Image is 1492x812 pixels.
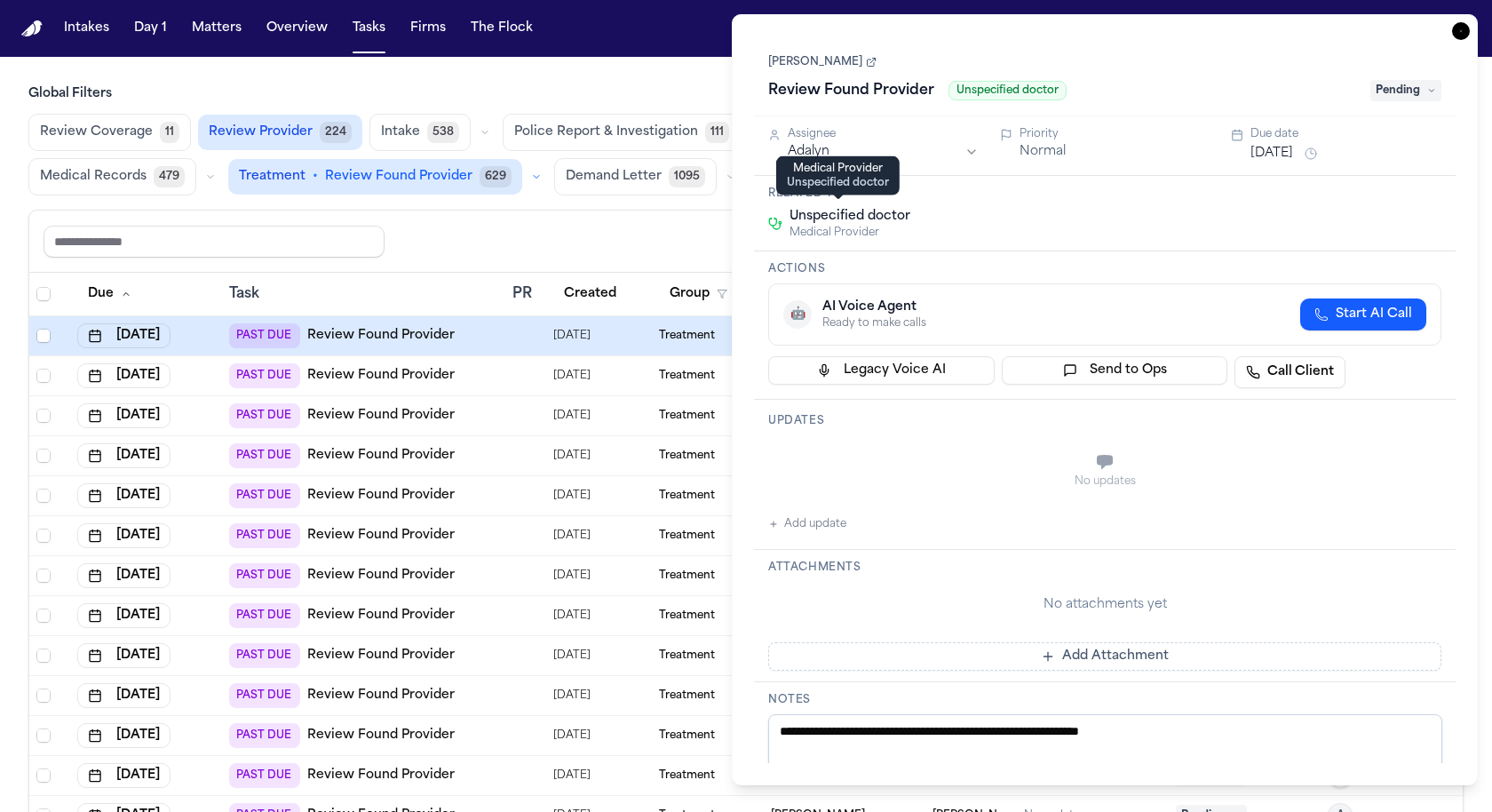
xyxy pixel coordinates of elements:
span: Review Coverage [40,123,153,141]
div: Ready to make calls [822,316,926,330]
span: Intake [381,123,420,141]
div: Due date [1250,127,1441,141]
button: Firms [403,12,453,44]
h3: Global Filters [28,85,1464,103]
button: The Flock [464,12,540,44]
span: Review Found Provider [325,168,472,186]
span: 479 [154,166,185,187]
span: 629 [480,166,512,187]
button: Police Report & Investigation111 [503,114,741,151]
div: Priority [1020,127,1210,141]
div: Unspecified doctor [787,176,889,190]
h3: Updates [768,414,1441,428]
button: Matters [185,12,249,44]
button: Review Provider224 [198,115,362,150]
span: Pending [1370,80,1441,101]
button: Add update [768,513,846,535]
div: Medical Provider [787,162,889,176]
button: Review Coverage11 [28,114,191,151]
button: Send to Ops [1002,356,1228,385]
div: AI Voice Agent [822,299,926,316]
span: 11 [160,122,179,143]
span: Medical Records [40,168,147,186]
button: Intakes [57,12,116,44]
a: [PERSON_NAME] [768,55,877,69]
button: Intake538 [369,114,471,151]
img: Finch Logo [21,20,43,37]
button: Demand Letter1095 [554,158,717,195]
span: 224 [320,122,352,143]
button: Overview [259,12,335,44]
h3: Attachments [768,561,1441,575]
button: Start AI Call [1300,299,1426,330]
button: Day 1 [127,12,174,44]
a: Call Client [1234,356,1345,388]
span: • [313,168,318,186]
span: Start AI Call [1336,306,1412,323]
div: No updates [768,474,1441,489]
h3: Notes [768,693,1441,707]
div: No attachments yet [768,596,1441,614]
span: 111 [705,122,729,143]
button: Snooze task [1300,143,1321,164]
button: Legacy Voice AI [768,356,995,385]
button: [DATE] [1250,145,1293,163]
span: 1095 [669,166,705,187]
h3: Related to [768,187,1441,201]
h3: Actions [768,262,1441,276]
button: Normal [1020,143,1066,161]
button: Medical Records479 [28,158,196,195]
span: Unspecified doctor [790,208,910,226]
h1: Review Found Provider [761,76,941,105]
span: Demand Letter [566,168,662,186]
span: Medical Provider [790,226,910,240]
span: Police Report & Investigation [514,123,698,141]
span: Review Provider [209,123,313,141]
div: Assignee [788,127,979,141]
span: Unspecified doctor [948,81,1067,100]
span: 🤖 [790,306,806,323]
button: Tasks [345,12,393,44]
span: Treatment [239,168,306,186]
button: Treatment•Review Found Provider629 [228,159,522,195]
span: 538 [427,122,459,143]
button: Add Attachment [768,642,1441,671]
a: Home [21,20,43,37]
